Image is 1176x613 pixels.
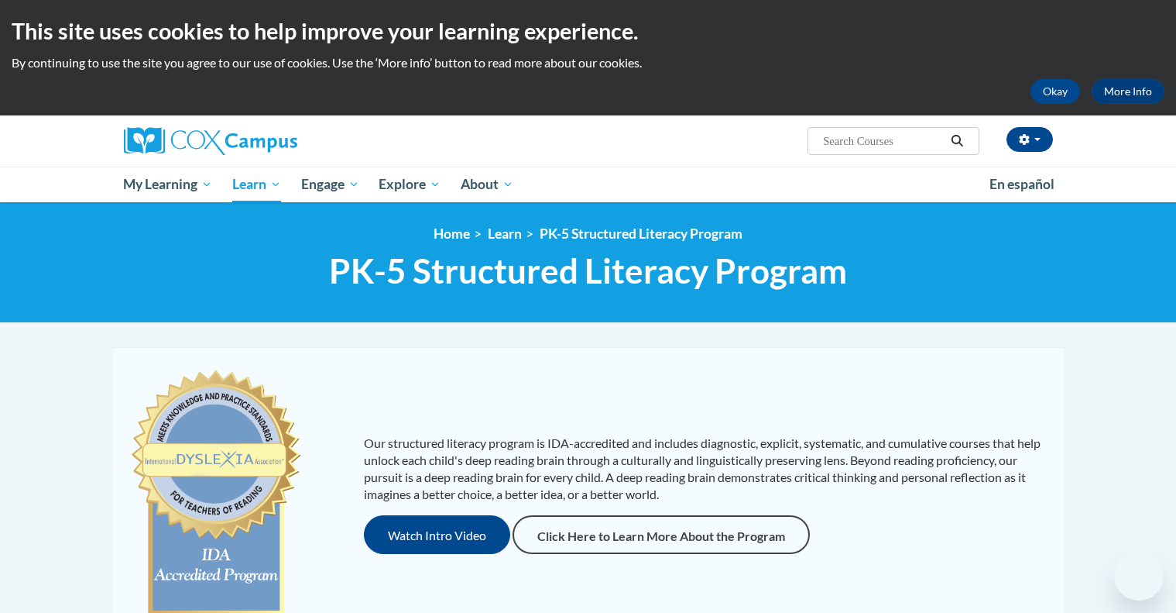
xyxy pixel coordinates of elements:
iframe: Button to launch messaging window [1114,551,1164,601]
a: About [451,167,523,202]
h2: This site uses cookies to help improve your learning experience. [12,15,1164,46]
a: Learn [222,167,291,202]
a: My Learning [114,167,223,202]
a: PK-5 Structured Literacy Program [540,226,742,242]
a: Click Here to Learn More About the Program [513,515,810,554]
span: My Learning [123,175,212,194]
a: Explore [369,167,451,202]
input: Search Courses [821,132,945,150]
button: Okay [1030,79,1080,104]
a: Cox Campus [124,127,418,155]
span: About [461,175,513,194]
span: Engage [301,175,359,194]
span: PK-5 Structured Literacy Program [329,250,847,291]
p: Our structured literacy program is IDA-accredited and includes diagnostic, explicit, systematic, ... [364,435,1049,503]
a: More Info [1092,79,1164,104]
button: Search [945,132,969,150]
a: Home [434,226,470,242]
a: En español [979,168,1065,201]
a: Learn [488,226,522,242]
span: En español [989,176,1054,192]
img: Cox Campus [124,127,297,155]
span: Learn [232,175,281,194]
button: Account Settings [1006,127,1053,152]
a: Engage [291,167,369,202]
button: Watch Intro Video [364,515,510,554]
span: Explore [379,175,441,194]
p: By continuing to use the site you agree to our use of cookies. Use the ‘More info’ button to read... [12,54,1164,71]
div: Main menu [101,167,1076,202]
